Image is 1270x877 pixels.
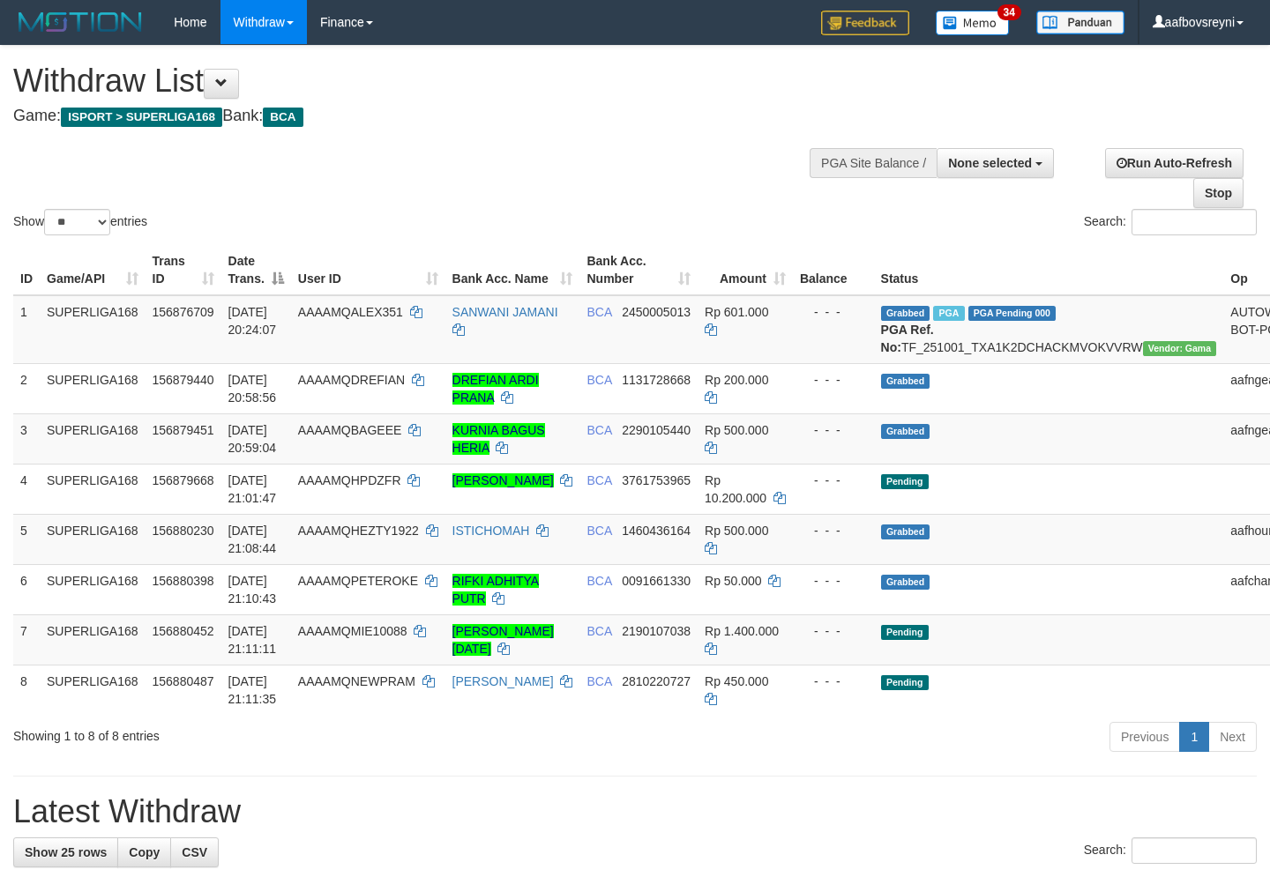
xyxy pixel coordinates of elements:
[153,423,214,437] span: 156879451
[298,473,401,487] span: AAAAMQHPDZFR
[228,373,277,405] span: [DATE] 20:58:56
[622,305,691,319] span: Copy 2450005013 to clipboard
[228,423,277,455] span: [DATE] 20:59:04
[13,295,40,364] td: 1
[705,473,766,505] span: Rp 10.200.000
[13,665,40,715] td: 8
[298,373,405,387] span: AAAAMQDREFIAN
[13,363,40,413] td: 2
[800,572,867,590] div: - - -
[586,574,611,588] span: BCA
[182,845,207,859] span: CSV
[800,673,867,690] div: - - -
[586,373,611,387] span: BCA
[579,245,698,295] th: Bank Acc. Number: activate to sort column ascending
[705,423,768,437] span: Rp 500.000
[1084,209,1257,235] label: Search:
[13,464,40,514] td: 4
[452,524,530,538] a: ISTICHOMAH
[153,674,214,688] span: 156880487
[146,245,221,295] th: Trans ID: activate to sort column ascending
[13,209,147,235] label: Show entries
[445,245,580,295] th: Bank Acc. Name: activate to sort column ascending
[800,421,867,439] div: - - -
[997,4,1021,20] span: 34
[129,845,160,859] span: Copy
[153,624,214,638] span: 156880452
[40,514,146,564] td: SUPERLIGA168
[117,837,171,867] a: Copy
[153,305,214,319] span: 156876709
[948,156,1032,170] span: None selected
[1132,837,1257,864] input: Search:
[13,245,40,295] th: ID
[40,614,146,665] td: SUPERLIGA168
[936,11,1010,35] img: Button%20Memo.svg
[40,564,146,614] td: SUPERLIGA168
[13,108,829,125] h4: Game: Bank:
[228,674,277,706] span: [DATE] 21:11:35
[881,625,929,640] span: Pending
[13,63,829,99] h1: Withdraw List
[622,674,691,688] span: Copy 2810220727 to clipboard
[452,574,540,606] a: RIFKI ADHITYA PUTR
[622,373,691,387] span: Copy 1131728668 to clipboard
[40,363,146,413] td: SUPERLIGA168
[881,374,930,389] span: Grabbed
[586,423,611,437] span: BCA
[622,423,691,437] span: Copy 2290105440 to clipboard
[40,413,146,464] td: SUPERLIGA168
[874,245,1224,295] th: Status
[937,148,1054,178] button: None selected
[170,837,219,867] a: CSV
[228,524,277,555] span: [DATE] 21:08:44
[13,614,40,665] td: 7
[968,306,1057,321] span: PGA Pending
[698,245,793,295] th: Amount: activate to sort column ascending
[881,424,930,439] span: Grabbed
[881,575,930,590] span: Grabbed
[298,624,407,638] span: AAAAMQMIE10088
[622,574,691,588] span: Copy 0091661330 to clipboard
[13,413,40,464] td: 3
[153,524,214,538] span: 156880230
[586,674,611,688] span: BCA
[705,373,768,387] span: Rp 200.000
[874,295,1224,364] td: TF_251001_TXA1K2DCHACKMVOKVVRW
[452,423,545,455] a: KURNIA BAGUS HERIA
[586,524,611,538] span: BCA
[452,624,554,656] a: [PERSON_NAME][DATE]
[263,108,303,127] span: BCA
[810,148,937,178] div: PGA Site Balance /
[13,837,118,867] a: Show 25 rows
[622,624,691,638] span: Copy 2190107038 to clipboard
[40,464,146,514] td: SUPERLIGA168
[1105,148,1244,178] a: Run Auto-Refresh
[586,624,611,638] span: BCA
[800,303,867,321] div: - - -
[228,473,277,505] span: [DATE] 21:01:47
[881,675,929,690] span: Pending
[1084,837,1257,864] label: Search:
[221,245,291,295] th: Date Trans.: activate to sort column descending
[153,373,214,387] span: 156879440
[800,522,867,539] div: - - -
[1208,722,1257,752] a: Next
[881,306,930,321] span: Grabbed
[800,622,867,640] div: - - -
[298,574,418,588] span: AAAAMQPETEROKE
[13,514,40,564] td: 5
[1193,178,1244,208] a: Stop
[153,473,214,487] span: 156879668
[705,624,779,638] span: Rp 1.400.000
[291,245,445,295] th: User ID: activate to sort column ascending
[622,524,691,538] span: Copy 1460436164 to clipboard
[800,371,867,389] div: - - -
[13,9,147,35] img: MOTION_logo.png
[13,720,516,745] div: Showing 1 to 8 of 8 entries
[1036,11,1124,34] img: panduan.png
[298,674,415,688] span: AAAAMQNEWPRAM
[622,473,691,487] span: Copy 3761753965 to clipboard
[228,624,277,656] span: [DATE] 21:11:11
[452,473,554,487] a: [PERSON_NAME]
